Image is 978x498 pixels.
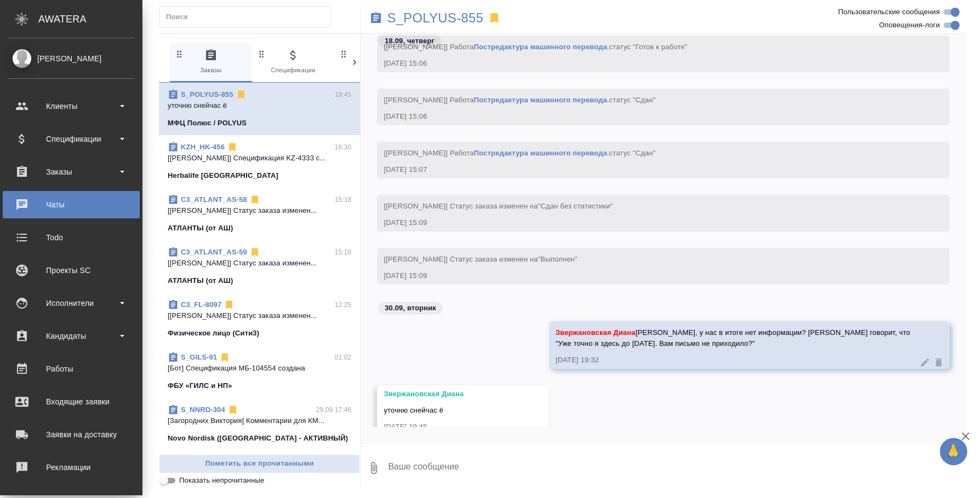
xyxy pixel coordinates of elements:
[8,53,134,65] div: [PERSON_NAME]
[3,355,140,383] a: Работы
[384,164,911,175] div: [DATE] 15:07
[3,388,140,415] a: Входящие заявки
[168,170,278,181] p: Herbalife [GEOGRAPHIC_DATA]
[168,433,348,444] p: Novo Nordisk ([GEOGRAPHIC_DATA] - АКТИВНЫЙ)
[8,393,134,410] div: Входящие заявки
[8,229,134,246] div: Todo
[168,328,259,339] p: Физическое лицо (Сити3)
[8,295,134,311] div: Исполнители
[168,100,351,111] p: уточню снейчас ё
[335,142,352,153] p: 16:30
[179,475,264,486] span: Показать непрочитанные
[168,223,233,234] p: АТЛАНТЫ (от АШ)
[181,90,233,99] a: S_POLYUS-855
[879,20,940,31] span: Оповещения-логи
[384,255,577,263] span: [[PERSON_NAME]] Статус заказа изменен на
[168,363,351,374] p: [Бот] Спецификация МБ-104554 создана
[168,380,232,391] p: ФБУ «ГИЛС и НП»
[838,7,940,18] span: Пользовательские сообщения
[219,352,230,363] svg: Отписаться
[474,96,607,104] a: Постредактура машинного перевода
[181,248,247,256] a: C3_ATLANT_AS-59
[3,421,140,448] a: Заявки на доставку
[384,149,655,157] span: [[PERSON_NAME]] Работа .
[335,194,352,205] p: 15:18
[8,262,134,279] div: Проекты SC
[159,188,360,240] div: C3_ATLANT_AS-5815:18[[PERSON_NAME]] Статус заказа изменен...АТЛАНТЫ (от АШ)
[181,143,225,151] a: KZH_HK-456
[940,438,967,465] button: 🙏
[8,131,134,147] div: Спецификации
[3,257,140,284] a: Проекты SC
[227,142,238,153] svg: Отписаться
[174,49,248,76] span: Заказы
[174,49,185,59] svg: Зажми и перетащи, чтобы поменять порядок вкладок
[944,440,963,463] span: 🙏
[236,89,247,100] svg: Отписаться
[3,454,140,481] a: Рекламации
[168,153,351,164] p: [[PERSON_NAME]] Спецификация KZ-4333 с...
[384,389,510,399] div: Звержановская Диана
[8,361,134,377] div: Работы
[384,421,510,432] div: [DATE] 19:45
[385,303,436,314] p: 30.09, вторник
[384,58,911,69] div: [DATE] 15:06
[538,255,577,263] span: "Выполнен"
[159,454,360,473] button: Пометить все прочитанными
[556,355,911,366] div: [DATE] 19:32
[159,135,360,188] div: KZH_HK-45616:30[[PERSON_NAME]] Спецификация KZ-4333 с...Herbalife [GEOGRAPHIC_DATA]
[384,270,911,281] div: [DATE] 15:09
[159,398,360,450] div: S_NNRD-30429.09 17:46[Загородних Виктория] Комментарии для КМ...Novo Nordisk ([GEOGRAPHIC_DATA] -...
[159,240,360,293] div: C3_ATLANT_AS-5915:18[[PERSON_NAME]] Статус заказа изменен...АТЛАНТЫ (от АШ)
[168,258,351,269] p: [[PERSON_NAME]] Статус заказа изменен...
[168,415,351,426] p: [Загородних Виктория] Комментарии для КМ...
[8,164,134,180] div: Заказы
[8,98,134,114] div: Клиенты
[339,49,412,76] span: Клиенты
[3,191,140,218] a: Чаты
[609,96,656,104] span: статус "Сдан"
[8,196,134,213] div: Чаты
[8,328,134,344] div: Кандидаты
[168,118,247,129] p: МФЦ Полюс / POLYUS
[316,404,352,415] p: 29.09 17:46
[181,406,225,414] a: S_NNRD-304
[181,353,217,361] a: S_GILS-91
[168,205,351,216] p: [[PERSON_NAME]] Статус заказа изменен...
[384,202,613,210] span: [[PERSON_NAME]] Статус заказа изменен на
[556,328,912,348] span: [PERSON_NAME], у нас в итоге нет информации? [PERSON_NAME] говорит, что "Уже точно я здесь до [DA...
[384,406,443,414] span: уточню снейчас ё
[538,202,613,210] span: "Сдан без статистики"
[8,426,134,443] div: Заявки на доставку
[256,49,330,76] span: Спецификации
[38,8,142,30] div: AWATERA
[335,352,352,363] p: 01:02
[556,328,636,337] span: Звержановская Диана
[181,195,247,204] a: C3_ATLANT_AS-58
[159,345,360,398] div: S_GILS-9101:02[Бот] Спецификация МБ-104554 созданаФБУ «ГИЛС и НП»
[165,458,354,470] span: Пометить все прочитанными
[474,149,607,157] a: Постредактура машинного перевода
[168,310,351,321] p: [[PERSON_NAME]] Статус заказа изменен...
[3,224,140,251] a: Todo
[256,49,267,59] svg: Зажми и перетащи, чтобы поменять порядок вкладок
[166,9,330,25] input: Поиск
[384,111,911,122] div: [DATE] 15:06
[335,89,352,100] p: 19:45
[227,404,238,415] svg: Отписаться
[385,36,434,47] p: 18.09, четверг
[384,217,911,228] div: [DATE] 15:09
[339,49,349,59] svg: Зажми и перетащи, чтобы поменять порядок вкладок
[168,275,233,286] p: АТЛАНТЫ (от АШ)
[181,300,221,309] a: C3_FL-8097
[335,299,352,310] p: 12:25
[159,293,360,345] div: C3_FL-809712:25[[PERSON_NAME]] Статус заказа изменен...Физическое лицо (Сити3)
[8,459,134,476] div: Рекламации
[335,247,352,258] p: 15:18
[609,149,656,157] span: статус "Сдан"
[384,96,655,104] span: [[PERSON_NAME]] Работа .
[387,13,483,24] a: S_POLYUS-855
[159,83,360,135] div: S_POLYUS-85519:45уточню снейчас ёМФЦ Полюс / POLYUS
